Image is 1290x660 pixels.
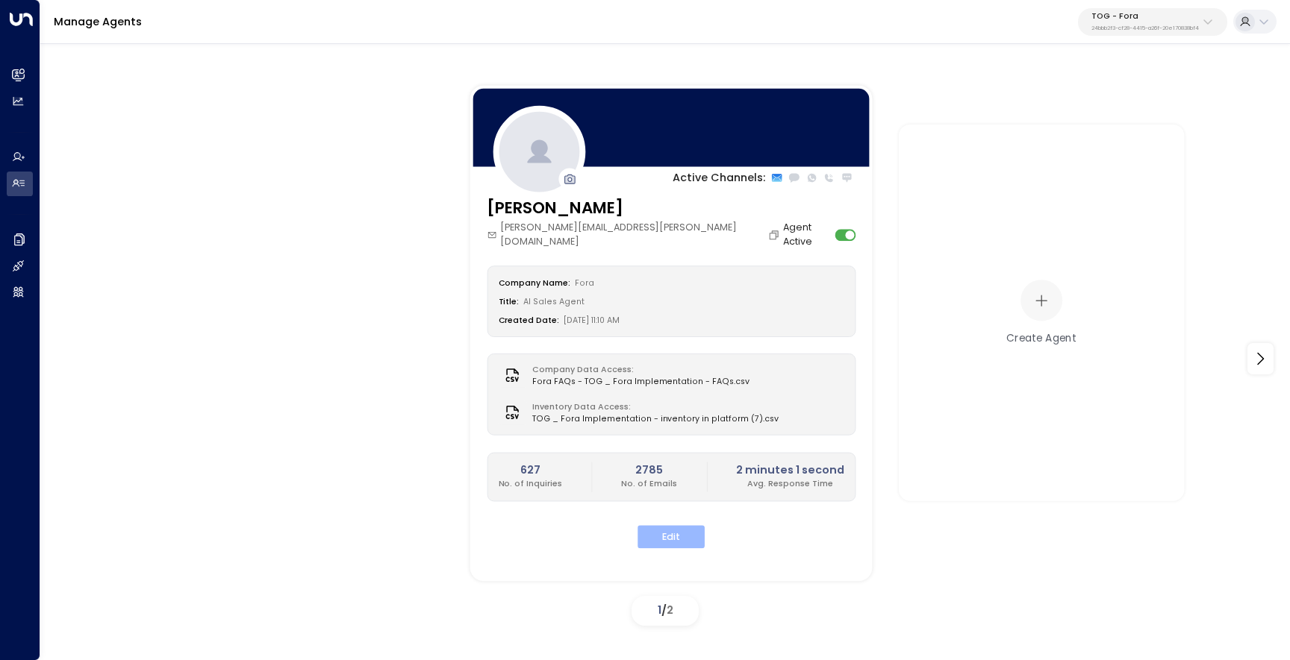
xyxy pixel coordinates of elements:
span: AI Sales Agent [523,297,585,308]
p: No. of Inquiries [499,479,563,491]
button: Copy [768,229,783,241]
button: TOG - Fora24bbb2f3-cf28-4415-a26f-20e170838bf4 [1078,8,1227,36]
label: Created Date: [499,315,560,327]
div: Create Agent [1006,330,1076,346]
span: 2 [667,603,673,617]
p: Avg. Response Time [736,479,844,491]
a: Manage Agents [54,14,142,29]
h3: [PERSON_NAME] [487,197,783,221]
label: Company Data Access: [532,364,743,376]
span: 1 [658,603,661,617]
label: Agent Active [783,221,830,250]
p: 24bbb2f3-cf28-4415-a26f-20e170838bf4 [1091,25,1199,31]
span: Fora [575,277,594,289]
span: TOG _ Fora Implementation - inventory in platform (7).csv [532,413,779,425]
p: TOG - Fora [1091,12,1199,21]
label: Title: [499,297,520,308]
span: Fora FAQs - TOG _ Fora Implementation - FAQs.csv [532,376,750,388]
div: [PERSON_NAME][EMAIL_ADDRESS][PERSON_NAME][DOMAIN_NAME] [487,221,783,250]
h2: 2 minutes 1 second [736,462,844,479]
p: Active Channels: [673,170,765,186]
h2: 2785 [621,462,677,479]
h2: 627 [499,462,563,479]
button: Edit [638,526,705,549]
span: [DATE] 11:10 AM [564,315,620,327]
p: No. of Emails [621,479,677,491]
label: Inventory Data Access: [532,401,772,413]
div: / [632,596,699,626]
label: Company Name: [499,277,571,289]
